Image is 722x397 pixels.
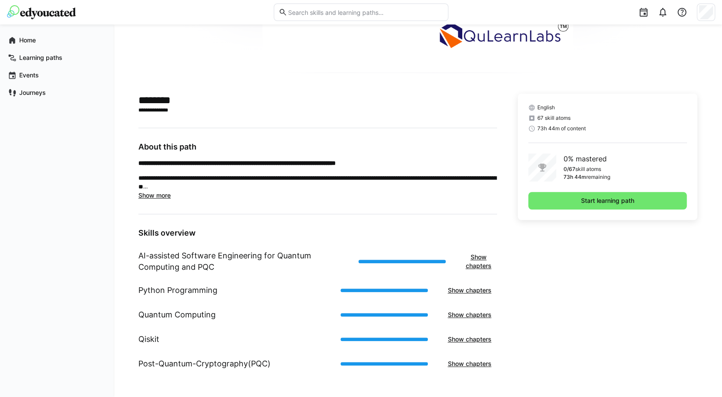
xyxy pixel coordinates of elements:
h1: Qiskit [138,334,159,345]
h1: Python Programming [138,285,217,296]
p: remaining [586,174,610,181]
h1: AI-assisted Software Engineering for Quantum Computing and PQC [138,250,351,273]
span: Show chapters [446,359,492,368]
p: 0% mastered [563,153,610,164]
h3: Skills overview [138,228,497,238]
h1: Quantum Computing [138,309,216,320]
h1: Post-Quantum-Cryptography(PQC) [138,358,271,369]
span: Show chapters [446,335,492,344]
span: 73h 44m of content [537,125,585,132]
span: Show chapters [446,286,492,295]
p: skill atoms [575,166,601,173]
p: 73h 44m [563,174,586,181]
h3: About this path [138,142,497,152]
button: Show chapters [442,306,497,324]
button: Show chapters [460,248,497,275]
span: 67 skill atoms [537,115,570,122]
button: Show chapters [442,331,497,348]
span: Show chapters [446,310,492,319]
button: Show chapters [442,282,497,299]
span: Start learning path [580,196,636,205]
span: English [537,104,554,111]
span: Show more [138,192,171,199]
p: 0/67 [563,166,575,173]
button: Show chapters [442,355,497,373]
button: Start learning path [528,192,687,209]
span: Show chapters [464,253,492,270]
input: Search skills and learning paths… [287,8,444,16]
